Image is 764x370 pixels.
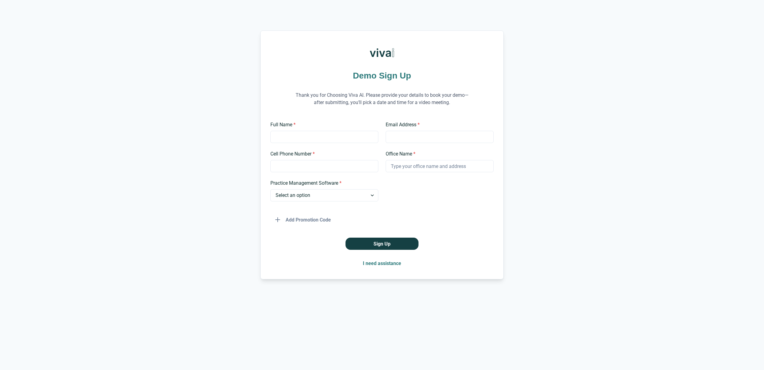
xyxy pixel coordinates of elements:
p: Thank you for Choosing Viva AI. Please provide your details to book your demo—after submitting, y... [291,84,473,114]
label: Email Address [386,121,490,128]
input: Type your office name and address [386,160,494,172]
button: Add Promotion Code [270,214,336,226]
label: Full Name [270,121,375,128]
button: I need assistance [358,257,406,269]
button: Sign Up [346,238,418,250]
label: Practice Management Software [270,180,375,187]
label: Cell Phone Number [270,150,375,158]
img: Viva AI Logo [370,40,394,65]
label: Office Name [386,150,490,158]
h1: Demo Sign Up [270,70,494,82]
